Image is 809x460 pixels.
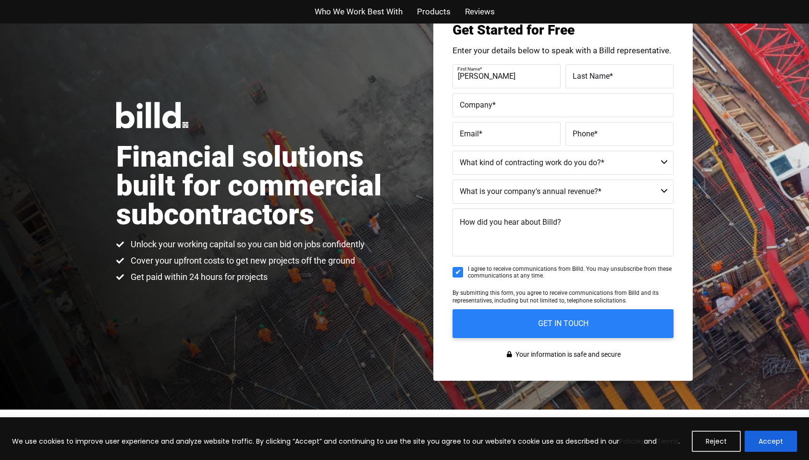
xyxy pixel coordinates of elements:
[453,309,674,338] input: GET IN TOUCH
[573,129,594,138] span: Phone
[116,143,404,229] h1: Financial solutions built for commercial subcontractors
[745,431,797,452] button: Accept
[513,348,621,362] span: Your information is safe and secure
[128,255,355,266] span: Cover your upfront costs to get new projects off the ground
[573,71,610,80] span: Last Name
[657,436,678,446] a: Terms
[453,267,463,278] input: I agree to receive communications from Billd. You may unsubscribe from these communications at an...
[315,5,403,19] a: Who We Work Best With
[453,24,674,37] h3: Get Started for Free
[453,290,659,304] span: By submitting this form, you agree to receive communications from Billd and its representatives, ...
[619,436,644,446] a: Policies
[417,5,451,19] a: Products
[460,100,492,109] span: Company
[460,218,561,227] span: How did you hear about Billd?
[128,239,365,250] span: Unlock your working capital so you can bid on jobs confidently
[128,271,268,283] span: Get paid within 24 hours for projects
[460,129,479,138] span: Email
[692,431,741,452] button: Reject
[468,266,674,279] span: I agree to receive communications from Billd. You may unsubscribe from these communications at an...
[453,47,674,55] p: Enter your details below to speak with a Billd representative.
[457,66,480,71] span: First Name
[12,436,680,447] p: We use cookies to improve user experience and analyze website traffic. By clicking “Accept” and c...
[465,5,495,19] a: Reviews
